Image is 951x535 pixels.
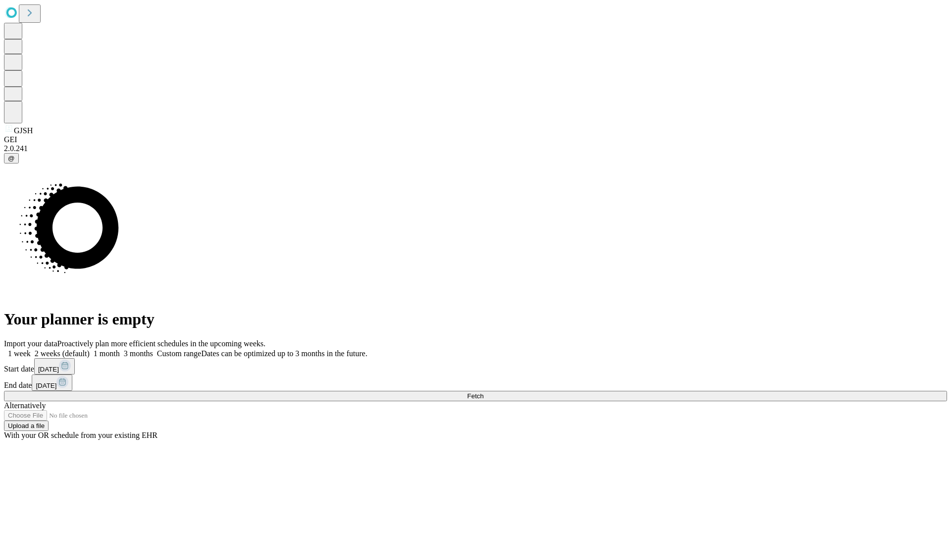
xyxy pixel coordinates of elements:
div: 2.0.241 [4,144,947,153]
span: [DATE] [38,366,59,373]
h1: Your planner is empty [4,310,947,328]
span: With your OR schedule from your existing EHR [4,431,158,439]
button: Upload a file [4,421,49,431]
span: [DATE] [36,382,56,389]
button: [DATE] [34,358,75,374]
span: 3 months [124,349,153,358]
span: 2 weeks (default) [35,349,90,358]
span: @ [8,155,15,162]
span: Dates can be optimized up to 3 months in the future. [201,349,367,358]
button: @ [4,153,19,163]
span: 1 week [8,349,31,358]
span: Proactively plan more efficient schedules in the upcoming weeks. [57,339,265,348]
div: End date [4,374,947,391]
span: GJSH [14,126,33,135]
span: Custom range [157,349,201,358]
div: Start date [4,358,947,374]
div: GEI [4,135,947,144]
span: Import your data [4,339,57,348]
span: Alternatively [4,401,46,410]
span: 1 month [94,349,120,358]
span: Fetch [467,392,483,400]
button: Fetch [4,391,947,401]
button: [DATE] [32,374,72,391]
